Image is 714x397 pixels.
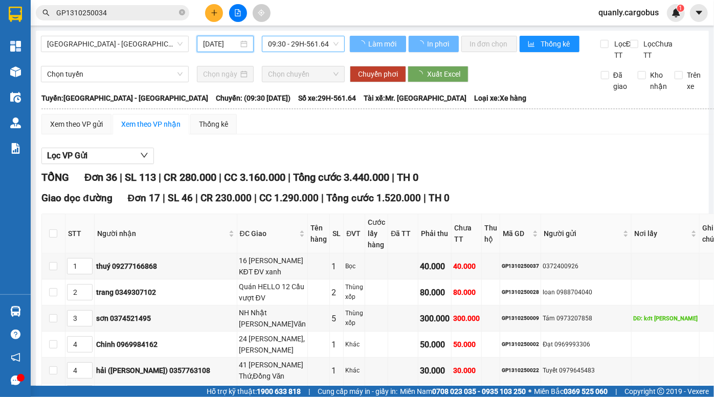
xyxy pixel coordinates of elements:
[239,255,306,277] div: 16 [PERSON_NAME] KĐT ĐV xanh
[409,36,459,52] button: In phơi
[345,262,363,271] div: Bọc
[163,192,165,204] span: |
[9,7,22,22] img: logo-vxr
[683,69,705,92] span: Trên xe
[47,36,183,52] span: Hà Nội - Phủ Lý
[41,94,208,102] b: Tuyến: [GEOGRAPHIC_DATA] - [GEOGRAPHIC_DATA]
[543,366,630,376] div: Tuyết 0979645483
[239,333,306,356] div: 24 [PERSON_NAME],[PERSON_NAME]
[350,36,406,52] button: Làm mới
[502,314,539,322] div: GP1310250009
[159,171,161,183] span: |
[453,261,480,272] div: 40.000
[254,192,257,204] span: |
[293,171,389,183] span: Tổng cước 3.440.000
[420,260,450,273] div: 40.000
[330,214,344,253] th: SL
[47,149,87,162] span: Lọc VP Gửi
[10,92,21,103] img: warehouse-icon
[331,260,342,273] div: 1
[677,5,684,12] sup: 1
[610,38,637,61] span: Lọc Đã TT
[253,4,271,22] button: aim
[344,214,365,253] th: ĐVT
[388,214,418,253] th: Đã TT
[268,36,339,52] span: 09:30 - 29H-561.64
[416,71,427,78] span: loading
[41,148,154,164] button: Lọc VP Gửi
[345,366,363,376] div: Khác
[179,8,185,18] span: close-circle
[326,192,421,204] span: Tổng cước 1.520.000
[219,171,221,183] span: |
[56,7,177,18] input: Tìm tên, số ĐT hoặc mã đơn
[84,171,117,183] span: Đơn 36
[502,288,539,296] div: GP1310250028
[96,287,235,298] div: trang 0349307102
[420,312,450,325] div: 300.000
[541,38,571,50] span: Thống kê
[423,192,426,204] span: |
[400,386,526,397] span: Miền Nam
[164,171,216,183] span: CR 280.000
[690,4,708,22] button: caret-down
[672,8,681,17] img: icon-new-feature
[392,171,394,183] span: |
[368,38,398,50] span: Làm mới
[298,92,356,104] span: Số xe: 29H-561.64
[418,214,452,253] th: Phải thu
[420,286,450,299] div: 80.000
[544,228,621,239] span: Người gửi
[543,288,630,297] div: loan 0988704040
[308,214,330,253] th: Tên hàng
[502,340,539,348] div: GP1310250002
[140,151,148,159] span: down
[345,340,363,349] div: Khác
[528,389,531,393] span: ⚪️
[543,262,630,271] div: 0372400926
[318,386,397,397] span: Cung cấp máy in - giấy in:
[125,171,156,183] span: SL 113
[500,332,541,358] td: GP1310250002
[543,340,630,349] div: Đạt 0969993306
[564,387,608,395] strong: 0369 525 060
[417,40,426,48] span: loading
[657,388,664,395] span: copyright
[96,313,235,324] div: sơn 0374521495
[240,228,298,239] span: ĐC Giao
[268,66,339,82] span: Chọn chuyến
[288,171,291,183] span: |
[429,192,450,204] span: TH 0
[615,386,617,397] span: |
[179,9,185,15] span: close-circle
[590,6,667,19] span: quanly.cargobus
[500,279,541,306] td: GP1310250028
[121,119,181,130] div: Xem theo VP nhận
[207,386,301,397] span: Hỗ trợ kỹ thuật:
[11,376,20,385] span: message
[345,309,363,328] div: Thùng xốp
[500,253,541,279] td: GP1310250037
[634,228,689,239] span: Nơi lấy
[365,214,388,253] th: Cước lấy hàng
[50,119,103,130] div: Xem theo VP gửi
[168,192,193,204] span: SL 46
[41,171,69,183] span: TỔNG
[408,66,468,82] button: Xuất Excel
[482,214,500,253] th: Thu hộ
[502,366,539,375] div: GP1310250022
[128,192,161,204] span: Đơn 17
[96,339,235,350] div: Chinh 0969984162
[453,313,480,324] div: 300.000
[203,38,238,50] input: 15/10/2025
[239,359,306,382] div: 41 [PERSON_NAME] Thứ,Đồng Văn
[420,364,450,377] div: 30.000
[679,5,682,12] span: 1
[321,192,324,204] span: |
[331,286,342,299] div: 2
[211,9,218,16] span: plus
[42,9,50,16] span: search
[10,66,21,77] img: warehouse-icon
[200,192,252,204] span: CR 230.000
[216,92,291,104] span: Chuyến: (09:30 [DATE])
